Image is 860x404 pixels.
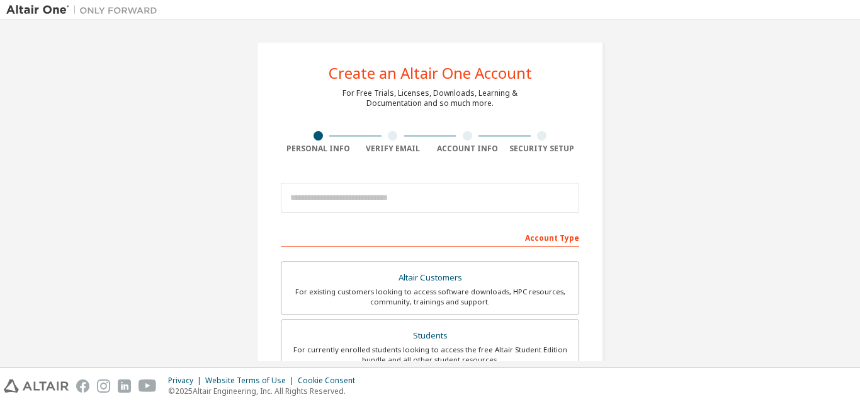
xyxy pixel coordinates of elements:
img: linkedin.svg [118,379,131,393]
div: Create an Altair One Account [329,66,532,81]
div: For currently enrolled students looking to access the free Altair Student Edition bundle and all ... [289,345,571,365]
div: Privacy [168,376,205,386]
div: Security Setup [505,144,580,154]
div: Account Info [430,144,505,154]
img: altair_logo.svg [4,379,69,393]
img: instagram.svg [97,379,110,393]
img: Altair One [6,4,164,16]
p: © 2025 Altair Engineering, Inc. All Rights Reserved. [168,386,363,396]
div: Verify Email [356,144,431,154]
div: Cookie Consent [298,376,363,386]
div: Altair Customers [289,269,571,287]
div: Personal Info [281,144,356,154]
div: Students [289,327,571,345]
div: For Free Trials, Licenses, Downloads, Learning & Documentation and so much more. [342,88,518,108]
div: Account Type [281,227,579,247]
img: youtube.svg [139,379,157,393]
img: facebook.svg [76,379,89,393]
div: For existing customers looking to access software downloads, HPC resources, community, trainings ... [289,287,571,307]
div: Website Terms of Use [205,376,298,386]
